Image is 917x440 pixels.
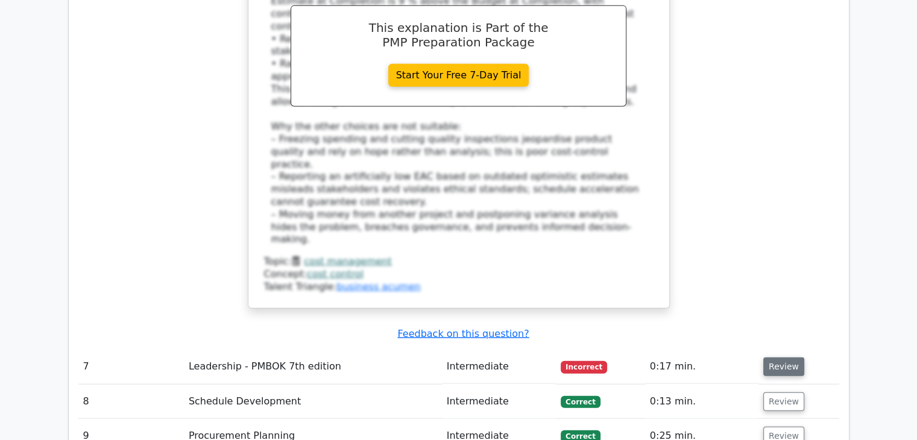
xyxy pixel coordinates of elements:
span: Correct [561,396,600,408]
div: Concept: [264,268,654,281]
div: Topic: [264,256,654,268]
a: cost management [304,256,391,267]
button: Review [763,357,804,376]
td: 0:13 min. [645,385,758,419]
span: Incorrect [561,361,607,373]
div: Talent Triangle: [264,256,654,293]
td: 0:17 min. [645,350,758,384]
a: business acumen [336,281,420,292]
td: 8 [78,385,184,419]
a: Feedback on this question? [397,328,529,339]
td: Intermediate [442,350,556,384]
td: 7 [78,350,184,384]
td: Schedule Development [184,385,442,419]
a: Start Your Free 7-Day Trial [388,64,529,87]
a: cost control [307,268,364,280]
td: Leadership - PMBOK 7th edition [184,350,442,384]
button: Review [763,392,804,411]
td: Intermediate [442,385,556,419]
